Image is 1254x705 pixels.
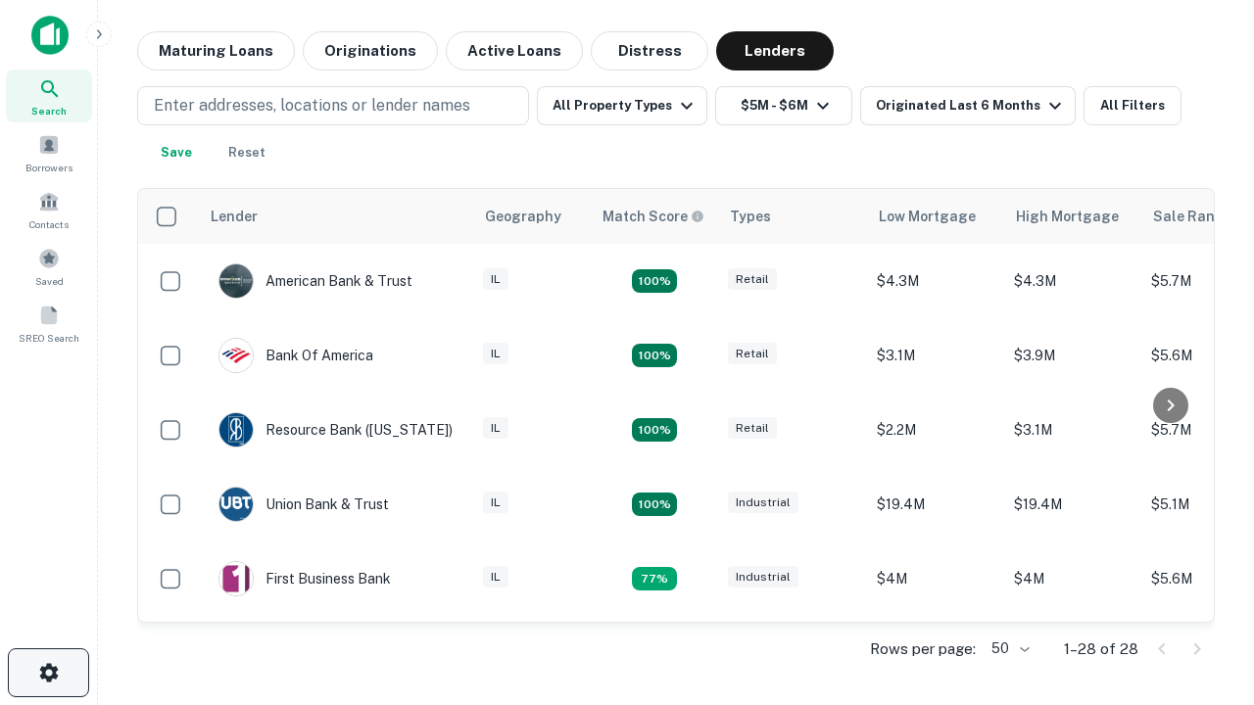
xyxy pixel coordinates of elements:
div: Retail [728,417,777,440]
div: Industrial [728,566,798,588]
div: Resource Bank ([US_STATE]) [218,412,453,447]
td: $4.3M [1004,244,1141,318]
td: $4.3M [867,244,1004,318]
a: Contacts [6,183,92,236]
div: First Business Bank [218,561,391,596]
img: capitalize-icon.png [31,16,69,55]
span: SREO Search [19,330,79,346]
div: Retail [728,343,777,365]
div: Low Mortgage [879,205,976,228]
button: Lenders [716,31,834,70]
th: Geography [473,189,591,244]
img: picture [219,339,253,372]
span: Contacts [29,216,69,232]
th: High Mortgage [1004,189,1141,244]
h6: Match Score [603,206,700,227]
button: $5M - $6M [715,86,852,125]
div: IL [483,417,508,440]
td: $4.2M [1004,616,1141,690]
th: Capitalize uses an advanced AI algorithm to match your search with the best lender. The match sco... [591,189,718,244]
button: Originated Last 6 Months [860,86,1076,125]
p: Enter addresses, locations or lender names [154,94,470,117]
div: Capitalize uses an advanced AI algorithm to match your search with the best lender. The match sco... [603,206,704,227]
button: Originations [303,31,438,70]
div: Retail [728,268,777,291]
td: $19.4M [867,467,1004,541]
div: 50 [984,634,1033,663]
th: Lender [199,189,473,244]
button: All Property Types [537,86,707,125]
p: 1–28 of 28 [1064,637,1138,661]
div: IL [483,268,508,291]
td: $4M [867,541,1004,616]
p: Rows per page: [870,637,976,661]
div: IL [483,492,508,514]
td: $3.1M [867,318,1004,393]
button: Distress [591,31,708,70]
button: Save your search to get updates of matches that match your search criteria. [145,133,208,172]
a: Borrowers [6,126,92,179]
span: Borrowers [25,160,72,175]
div: Matching Properties: 4, hasApolloMatch: undefined [632,493,677,516]
iframe: Chat Widget [1156,486,1254,580]
div: Lender [211,205,258,228]
div: Geography [485,205,561,228]
div: Matching Properties: 3, hasApolloMatch: undefined [632,567,677,590]
div: Matching Properties: 4, hasApolloMatch: undefined [632,344,677,367]
th: Low Mortgage [867,189,1004,244]
td: $3.9M [867,616,1004,690]
td: $19.4M [1004,467,1141,541]
button: Maturing Loans [137,31,295,70]
span: Saved [35,273,64,289]
div: IL [483,566,508,588]
td: $2.2M [867,393,1004,467]
button: Reset [216,133,278,172]
button: All Filters [1084,86,1182,125]
div: Matching Properties: 7, hasApolloMatch: undefined [632,269,677,293]
div: Matching Properties: 4, hasApolloMatch: undefined [632,418,677,442]
img: picture [219,264,253,298]
a: Search [6,70,92,122]
div: Originated Last 6 Months [876,94,1067,117]
span: Search [31,103,67,118]
div: American Bank & Trust [218,263,412,299]
td: $4M [1004,541,1141,616]
a: Saved [6,240,92,293]
div: Union Bank & Trust [218,487,389,522]
div: Industrial [728,492,798,514]
img: picture [219,488,253,521]
div: High Mortgage [1016,205,1119,228]
div: Bank Of America [218,338,373,373]
a: SREO Search [6,297,92,350]
img: picture [219,562,253,595]
th: Types [718,189,867,244]
img: picture [219,413,253,446]
td: $3.1M [1004,393,1141,467]
button: Active Loans [446,31,583,70]
div: Types [730,205,771,228]
td: $3.9M [1004,318,1141,393]
button: Enter addresses, locations or lender names [137,86,529,125]
div: IL [483,343,508,365]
